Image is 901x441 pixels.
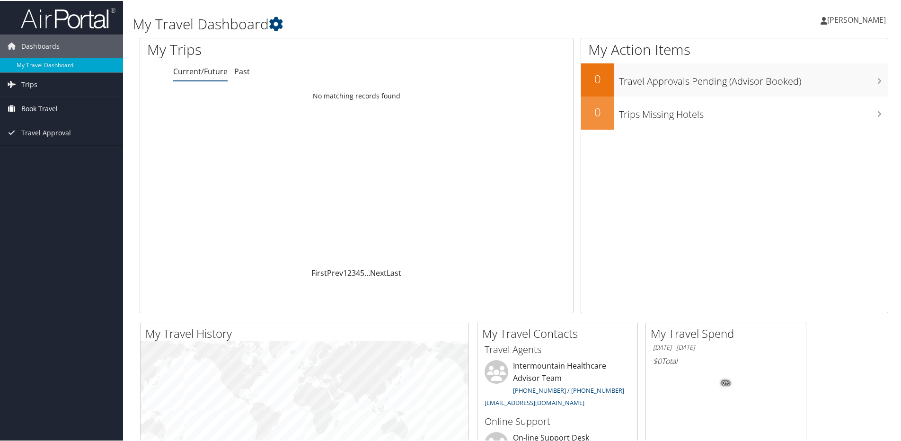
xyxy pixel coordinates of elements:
[21,120,71,144] span: Travel Approval
[387,267,401,277] a: Last
[364,267,370,277] span: …
[140,87,573,104] td: No matching records found
[343,267,347,277] a: 1
[653,355,662,365] span: $0
[21,96,58,120] span: Book Travel
[651,325,806,341] h2: My Travel Spend
[347,267,352,277] a: 2
[821,5,895,33] a: [PERSON_NAME]
[480,359,635,410] li: Intermountain Healthcare Advisor Team
[234,65,250,76] a: Past
[370,267,387,277] a: Next
[653,355,799,365] h6: Total
[581,103,614,119] h2: 0
[581,62,888,96] a: 0Travel Approvals Pending (Advisor Booked)
[145,325,468,341] h2: My Travel History
[619,69,888,87] h3: Travel Approvals Pending (Advisor Booked)
[827,14,886,24] span: [PERSON_NAME]
[581,96,888,129] a: 0Trips Missing Hotels
[352,267,356,277] a: 3
[653,342,799,351] h6: [DATE] - [DATE]
[173,65,228,76] a: Current/Future
[356,267,360,277] a: 4
[581,39,888,59] h1: My Action Items
[327,267,343,277] a: Prev
[311,267,327,277] a: First
[581,70,614,86] h2: 0
[485,342,630,355] h3: Travel Agents
[619,102,888,120] h3: Trips Missing Hotels
[21,34,60,57] span: Dashboards
[485,397,584,406] a: [EMAIL_ADDRESS][DOMAIN_NAME]
[360,267,364,277] a: 5
[482,325,637,341] h2: My Travel Contacts
[147,39,386,59] h1: My Trips
[485,414,630,427] h3: Online Support
[132,13,641,33] h1: My Travel Dashboard
[513,385,624,394] a: [PHONE_NUMBER] / [PHONE_NUMBER]
[21,72,37,96] span: Trips
[722,379,730,385] tspan: 0%
[21,6,115,28] img: airportal-logo.png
